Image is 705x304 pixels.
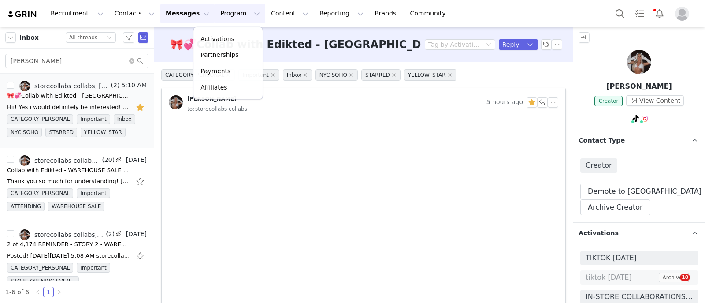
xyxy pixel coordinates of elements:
[200,83,227,92] p: Affiliates
[283,69,312,81] span: Inbox
[266,4,314,23] button: Content
[69,33,97,42] div: All threads
[33,287,43,297] li: Previous Page
[44,287,53,297] a: 1
[161,69,235,81] span: CATEGORY_PERSONAL
[361,69,401,81] span: STARRED
[349,73,353,77] i: icon: close
[428,40,480,49] div: Tag by Activation
[77,114,110,124] span: Important
[486,97,523,108] span: 5 hours ago
[626,95,684,106] button: View Content
[580,199,650,215] button: Archive Creator
[19,229,30,240] img: a955635a-3e14-44a5-aaff-bd78edc942ae.jpg
[369,4,404,23] a: Brands
[54,287,64,297] li: Next Page
[19,81,30,91] img: a955635a-3e14-44a5-aaff-bd78edc942ae.jpg
[169,95,183,109] img: a955635a-3e14-44a5-aaff-bd78edc942ae.jpg
[160,4,215,23] button: Messages
[19,155,30,166] img: a955635a-3e14-44a5-aaff-bd78edc942ae.jpg
[7,10,38,19] img: grin logo
[579,136,625,146] span: Contact Type
[586,272,657,283] span: tiktok [DATE]
[170,37,541,53] h3: 🎀💞Collab with Edikted - [GEOGRAPHIC_DATA] soho store🎀💞
[109,81,120,90] span: (2)
[641,115,648,122] img: instagram.svg
[586,253,693,263] span: TIKTOK [DATE]
[34,231,104,238] div: storecollabs collabs, [PERSON_NAME]
[19,229,104,240] a: storecollabs collabs, [PERSON_NAME]
[610,4,630,23] button: Search
[34,83,109,90] div: storecollabs collabs, [PERSON_NAME]
[35,289,41,295] i: icon: left
[77,263,110,273] span: Important
[7,276,79,286] span: STORE OPENING EVEN...
[650,4,669,23] button: Notifications
[7,188,73,198] span: CATEGORY_PERSONAL
[7,263,73,273] span: CATEGORY_PERSONAL
[129,58,134,64] i: icon: close-circle
[627,50,651,74] img: Esra Gursoy
[200,67,230,76] p: Payments
[200,34,234,44] p: Activations
[392,73,396,77] i: icon: close
[580,158,617,173] span: Creator
[314,4,369,23] button: Reporting
[659,273,689,282] span: Archived
[586,292,693,302] span: IN-STORE COLLABORATIONS [DATE]
[404,69,456,81] span: YELLOW_STAR
[5,287,29,297] li: 1-6 of 6
[109,4,160,23] button: Contacts
[45,128,77,137] span: STARRED
[104,229,115,239] span: (2)
[48,202,104,211] span: WAREHOUSE SALE
[7,128,42,137] span: NYC SOHO
[271,73,275,77] i: icon: close
[77,188,110,198] span: Important
[107,35,112,41] i: icon: down
[7,202,45,211] span: ATTENDING
[5,54,148,68] input: Search mail
[662,274,683,295] iframe: Intercom live chat
[34,157,100,164] div: storecollabs collabs, [PERSON_NAME]
[7,114,73,124] span: CATEGORY_PERSONAL
[405,4,455,23] a: Community
[81,128,126,137] span: YELLOW_STAR
[486,42,491,48] i: icon: down
[137,58,143,64] i: icon: search
[43,287,54,297] li: 1
[162,88,565,121] div: [PERSON_NAME] 5 hours agoto:storecollabs collabs
[45,4,109,23] button: Recruitment
[200,50,238,60] p: Partnerships
[7,251,130,260] div: Posted! On Wed, Jun 18, 2025 at 5:08 AM storecollabs collabs <storecollabs@edikted.com> wrote: Hi...
[594,96,623,106] span: Creator
[579,229,619,238] span: Activations
[100,155,115,165] span: (20)
[19,81,109,91] a: storecollabs collabs, [PERSON_NAME]
[680,274,690,281] span: 10
[499,39,523,50] button: Reply
[630,4,649,23] a: Tasks
[7,166,130,175] div: Collab with Edikted - WAREHOUSE SALE NYC 🛍️💗
[675,7,689,21] img: placeholder-profile.jpg
[56,289,62,295] i: icon: right
[187,95,237,102] div: [PERSON_NAME]
[7,240,130,249] div: 2 of 4,174 REMINDER - STORY 2 - WAREHOUSE SALE NYC 🛍️💗
[303,73,308,77] i: icon: close
[7,103,130,112] div: Hii! Yes i would definitely be interested! Does September 14 at 3pm work for you? On Mon, Sep 1, ...
[215,4,265,23] button: Program
[7,91,130,100] div: 🎀💞Collab with Edikted - NYC soho store🎀💞
[169,95,237,109] a: [PERSON_NAME]
[19,33,39,42] span: Inbox
[19,155,100,166] a: storecollabs collabs, [PERSON_NAME]
[573,81,705,92] p: [PERSON_NAME]
[670,7,698,21] button: Profile
[114,114,135,124] span: Inbox
[315,69,358,81] span: NYC SOHO
[448,73,452,77] i: icon: close
[7,177,130,186] div: Thank you so much for understanding! On Tue, Jun 17, 2025 at 4:07 AM storecollabs collabs <storec...
[138,32,148,43] span: Send Email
